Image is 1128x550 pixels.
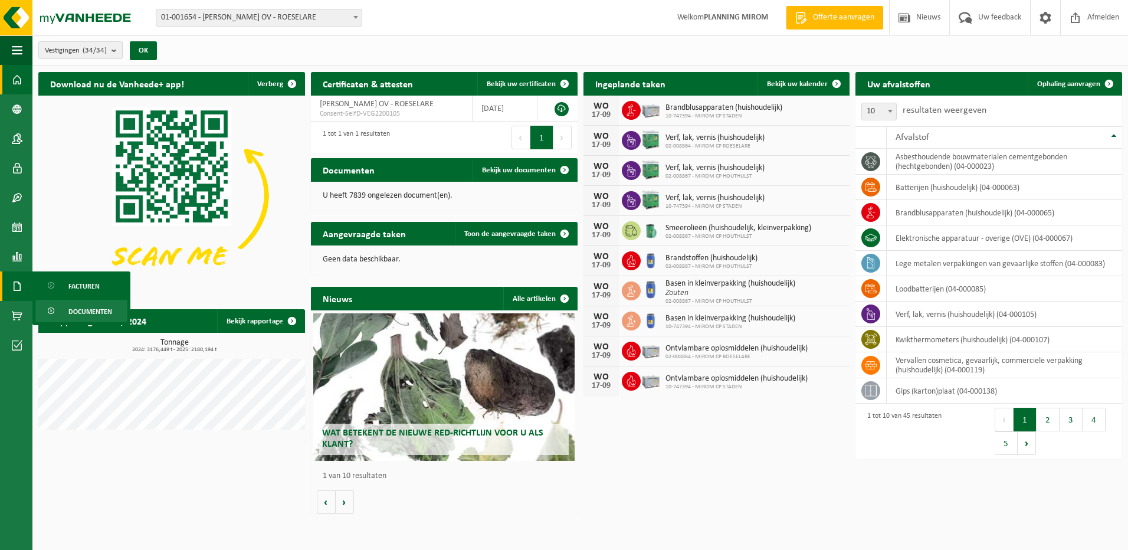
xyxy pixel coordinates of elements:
a: Offerte aanvragen [786,6,883,30]
span: Documenten [68,300,112,323]
div: 17-09 [589,261,613,270]
span: Ophaling aanvragen [1037,80,1100,88]
a: Bekijk uw kalender [758,72,848,96]
div: WO [589,102,613,111]
h2: Aangevraagde taken [311,222,418,245]
div: WO [589,342,613,352]
span: 02-008864 - MIROM CP ROESELARE [665,143,765,150]
button: 1 [530,126,553,149]
div: 17-09 [589,171,613,179]
button: Vestigingen(34/34) [38,41,123,59]
a: Toon de aangevraagde taken [455,222,576,245]
div: 17-09 [589,292,613,300]
button: Vorige [317,490,336,514]
div: 17-09 [589,231,613,240]
span: 2024: 3176,449 t - 2025: 2180,194 t [44,347,305,353]
span: Verberg [257,80,283,88]
img: PB-HB-1400-HPE-GN-11 [641,159,661,181]
div: 17-09 [589,141,613,149]
span: 10-747394 - MIROM CP STADEN [665,323,795,330]
img: PB-LB-0680-HPE-GY-11 [641,340,661,360]
p: Geen data beschikbaar. [323,256,566,264]
span: 02-008864 - MIROM CP ROESELARE [665,353,808,361]
td: verf, lak, vernis (huishoudelijk) (04-000105) [887,302,1122,327]
div: 17-09 [589,111,613,119]
span: 10 [862,103,896,120]
div: 1 tot 10 van 45 resultaten [861,407,942,456]
span: 02-008867 - MIROM CP HOUTHULST [665,298,795,305]
a: Ophaling aanvragen [1028,72,1121,96]
img: Download de VHEPlus App [38,96,305,296]
img: PB-HB-1400-HPE-GN-11 [641,129,661,150]
i: Zouten [665,289,688,297]
span: 02-008867 - MIROM CP HOUTHULST [665,233,811,240]
td: vervallen cosmetica, gevaarlijk, commerciele verpakking (huishoudelijk) (04-000119) [887,352,1122,378]
span: Basen in kleinverpakking (huishoudelijk) [665,314,795,323]
button: Verberg [248,72,304,96]
span: Ontvlambare oplosmiddelen (huishoudelijk) [665,344,808,353]
count: (34/34) [83,47,107,54]
button: 2 [1037,408,1060,431]
div: WO [589,252,613,261]
span: Bekijk uw documenten [482,166,556,174]
div: 17-09 [589,382,613,390]
img: PB-OT-0120-HPE-00-02 [641,310,661,330]
span: Bekijk uw certificaten [487,80,556,88]
td: batterijen (huishoudelijk) (04-000063) [887,175,1122,200]
strong: PLANNING MIROM [704,13,768,22]
div: WO [589,372,613,382]
span: 02-008867 - MIROM CP HOUTHULST [665,263,758,270]
div: 17-09 [589,322,613,330]
span: Verf, lak, vernis (huishoudelijk) [665,194,765,203]
div: WO [589,312,613,322]
span: 01-001654 - MIROM ROESELARE OV - ROESELARE [156,9,362,26]
span: Toon de aangevraagde taken [464,230,556,238]
div: WO [589,162,613,171]
a: Facturen [35,274,127,297]
div: WO [589,282,613,292]
span: Offerte aanvragen [810,12,877,24]
button: Next [553,126,572,149]
a: Bekijk rapportage [217,309,304,333]
h2: Nieuws [311,287,364,310]
h2: Download nu de Vanheede+ app! [38,72,196,95]
span: 10 [861,103,897,120]
td: elektronische apparatuur - overige (OVE) (04-000067) [887,225,1122,251]
button: 4 [1083,408,1106,431]
span: Basen in kleinverpakking (huishoudelijk) [665,279,795,289]
h2: Ingeplande taken [583,72,677,95]
img: PB-LB-0680-HPE-GY-11 [641,370,661,390]
p: 1 van 10 resultaten [323,472,572,480]
span: Facturen [68,275,100,297]
div: WO [589,222,613,231]
img: PB-HB-1400-HPE-GN-11 [641,189,661,211]
span: Bekijk uw kalender [767,80,828,88]
div: WO [589,132,613,141]
button: OK [130,41,157,60]
a: Bekijk uw certificaten [477,72,576,96]
span: Wat betekent de nieuwe RED-richtlijn voor u als klant? [322,428,543,449]
span: Ontvlambare oplosmiddelen (huishoudelijk) [665,374,808,384]
a: Bekijk uw documenten [473,158,576,182]
h2: Uw afvalstoffen [855,72,942,95]
button: Volgende [336,490,354,514]
td: brandblusapparaten (huishoudelijk) (04-000065) [887,200,1122,225]
button: Next [1018,431,1036,455]
button: 1 [1014,408,1037,431]
span: Verf, lak, vernis (huishoudelijk) [665,163,765,173]
td: [DATE] [473,96,537,122]
button: Previous [995,408,1014,431]
span: Verf, lak, vernis (huishoudelijk) [665,133,765,143]
span: Brandstoffen (huishoudelijk) [665,254,758,263]
label: resultaten weergeven [903,106,986,115]
a: Alle artikelen [503,287,576,310]
button: 5 [995,431,1018,455]
span: Smeerolieën (huishoudelijk, kleinverpakking) [665,224,811,233]
span: Vestigingen [45,42,107,60]
span: Brandblusapparaten (huishoudelijk) [665,103,782,113]
span: 02-008867 - MIROM CP HOUTHULST [665,173,765,180]
span: Afvalstof [896,133,929,142]
td: asbesthoudende bouwmaterialen cementgebonden (hechtgebonden) (04-000023) [887,149,1122,175]
h2: Documenten [311,158,386,181]
td: kwikthermometers (huishoudelijk) (04-000107) [887,327,1122,352]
